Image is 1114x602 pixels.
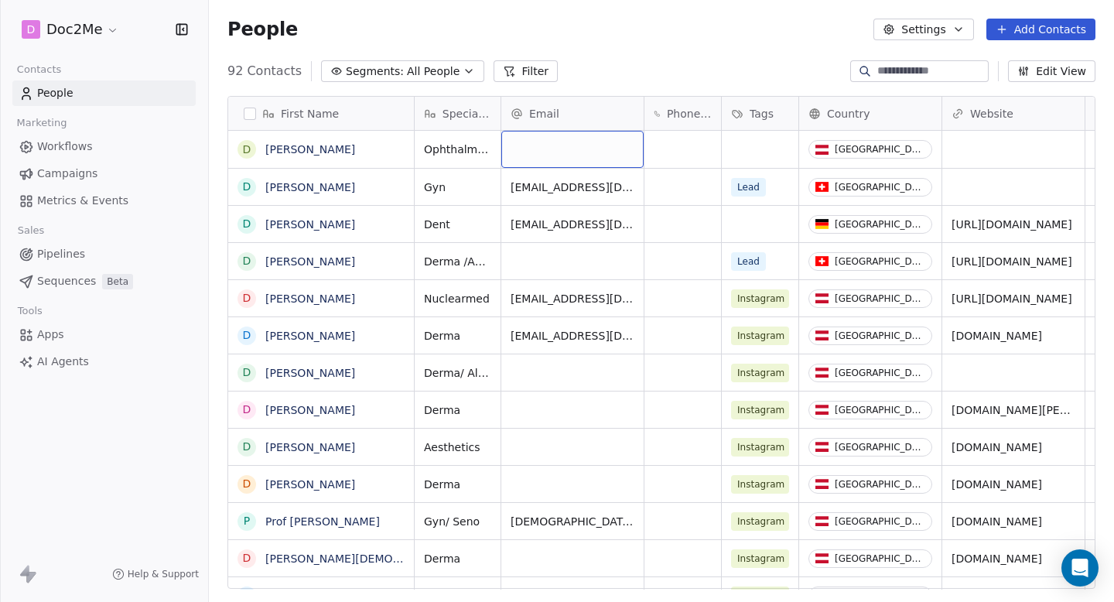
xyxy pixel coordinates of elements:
[722,97,798,130] div: Tags
[986,19,1095,40] button: Add Contacts
[407,63,460,80] span: All People
[37,246,85,262] span: Pipelines
[346,63,404,80] span: Segments:
[37,139,93,155] span: Workflows
[424,328,491,344] span: Derma
[265,292,355,305] a: [PERSON_NAME]
[970,106,1013,121] span: Website
[952,552,1042,565] a: [DOMAIN_NAME]
[511,291,634,306] span: [EMAIL_ADDRESS][DOMAIN_NAME]
[667,106,712,121] span: Phone Number
[19,16,122,43] button: DDoc2Me
[243,290,251,306] div: D
[12,188,196,214] a: Metrics & Events
[243,142,251,158] div: D
[424,477,491,492] span: Derma
[835,368,925,378] div: [GEOGRAPHIC_DATA]
[12,349,196,375] a: AI Agents
[244,513,250,529] div: P
[952,330,1042,342] a: [DOMAIN_NAME]
[37,193,128,209] span: Metrics & Events
[424,402,491,418] span: Derma
[12,269,196,294] a: SequencesBeta
[265,515,380,528] a: Prof [PERSON_NAME]
[265,218,355,231] a: [PERSON_NAME]
[511,180,634,195] span: [EMAIL_ADDRESS][DOMAIN_NAME]
[243,327,251,344] div: D
[731,289,789,308] span: Instagram
[731,549,789,568] span: Instagram
[128,568,199,580] span: Help & Support
[529,106,559,121] span: Email
[424,254,491,269] span: Derma /Aesth
[511,514,634,529] span: [DEMOGRAPHIC_DATA][DOMAIN_NAME]
[11,299,49,323] span: Tools
[265,404,355,416] a: [PERSON_NAME]
[942,97,1085,130] div: Website
[243,402,251,418] div: D
[952,292,1072,305] a: [URL][DOMAIN_NAME]
[443,106,491,121] span: Specialty
[424,440,491,455] span: Aesthetics
[415,97,501,130] div: Specialty
[835,516,925,527] div: [GEOGRAPHIC_DATA]
[835,256,925,267] div: [GEOGRAPHIC_DATA]
[731,327,789,345] span: Instagram
[424,551,491,566] span: Derma
[952,441,1042,453] a: [DOMAIN_NAME]
[228,97,414,130] div: First Name
[12,80,196,106] a: People
[873,19,973,40] button: Settings
[799,97,941,130] div: Country
[835,442,925,453] div: [GEOGRAPHIC_DATA]
[102,274,133,289] span: Beta
[12,322,196,347] a: Apps
[424,180,491,195] span: Gyn
[243,550,251,566] div: D
[37,354,89,370] span: AI Agents
[731,401,789,419] span: Instagram
[265,181,355,193] a: [PERSON_NAME]
[37,273,96,289] span: Sequences
[265,143,355,156] a: [PERSON_NAME]
[424,217,491,232] span: Dent
[27,22,36,37] span: D
[644,97,721,130] div: Phone Number
[1061,549,1099,587] div: Open Intercom Messenger
[281,106,339,121] span: First Name
[1008,60,1095,82] button: Edit View
[265,441,355,453] a: [PERSON_NAME]
[511,328,634,344] span: [EMAIL_ADDRESS][DOMAIN_NAME]
[243,253,251,269] div: D
[731,438,789,457] span: Instagram
[37,166,97,182] span: Campaigns
[424,291,491,306] span: Nuclearmed
[424,142,491,157] span: Ophthalmologie
[228,131,415,590] div: grid
[265,552,478,565] a: [PERSON_NAME][DEMOGRAPHIC_DATA]
[731,512,789,531] span: Instagram
[952,515,1042,528] a: [DOMAIN_NAME]
[265,590,355,602] a: [PERSON_NAME]
[835,330,925,341] div: [GEOGRAPHIC_DATA]
[952,255,1072,268] a: [URL][DOMAIN_NAME]
[827,106,870,121] span: Country
[835,293,925,304] div: [GEOGRAPHIC_DATA]
[750,106,774,121] span: Tags
[11,219,51,242] span: Sales
[952,478,1042,491] a: [DOMAIN_NAME]
[952,218,1072,231] a: [URL][DOMAIN_NAME]
[10,111,73,135] span: Marketing
[37,85,73,101] span: People
[501,97,644,130] div: Email
[731,364,789,382] span: Instagram
[12,241,196,267] a: Pipelines
[494,60,558,82] button: Filter
[37,327,64,343] span: Apps
[835,182,925,193] div: [GEOGRAPHIC_DATA]
[265,478,355,491] a: [PERSON_NAME]
[243,179,251,195] div: D
[731,475,789,494] span: Instagram
[835,144,925,155] div: [GEOGRAPHIC_DATA]
[46,19,103,39] span: Doc2Me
